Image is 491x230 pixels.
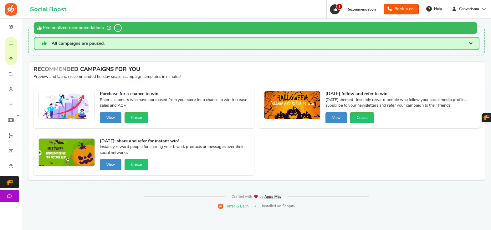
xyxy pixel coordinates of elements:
[39,91,95,120] img: Recommended Campaigns
[384,4,419,14] a: Book a call
[125,159,148,170] button: Create
[325,97,475,110] span: [DATE] themed- Instantly reward people who follow your social media profiles, subscribe to your n...
[100,144,249,157] span: Instantly reward people for sharing your brand, products or messages over their social networks
[100,159,121,170] button: View
[424,4,445,14] a: Help
[325,112,347,123] button: View
[33,67,480,73] h4: RECOMMENDED CAMPAIGNS FOR YOU
[350,112,374,123] button: Create
[100,112,121,123] button: View
[5,3,17,16] img: Social Boost
[34,22,477,34] div: Personalized recommendations
[262,203,295,209] span: Installed on Shopify
[114,24,122,32] span: 1
[100,91,249,97] strong: Purchase for a chance to win
[231,195,282,199] img: img-footer.webp
[17,115,19,116] em: New
[325,91,475,97] strong: [DATE] follow and refer to win
[329,4,379,14] a: 1 Recommendation
[346,8,376,11] span: Recommendation
[457,6,481,12] span: Canvarisma
[432,6,442,12] span: Help
[52,41,105,46] span: All campaigns are paused.
[125,112,148,123] button: Create
[33,74,480,80] p: Preview and launch recommended holiday season campaign templates in minutes!
[100,138,249,145] strong: [DATE]: share and refer for instant win!
[30,6,66,13] h1: Social Boost
[264,91,320,120] img: Recommended Campaigns
[255,206,256,207] span: |
[39,139,95,167] img: Recommended Campaigns
[218,203,249,209] a: Refer & Earn!
[100,97,249,110] span: Enter customers who have purchased from your store for a chance to win. Increase sales and AOV
[336,3,342,10] span: 1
